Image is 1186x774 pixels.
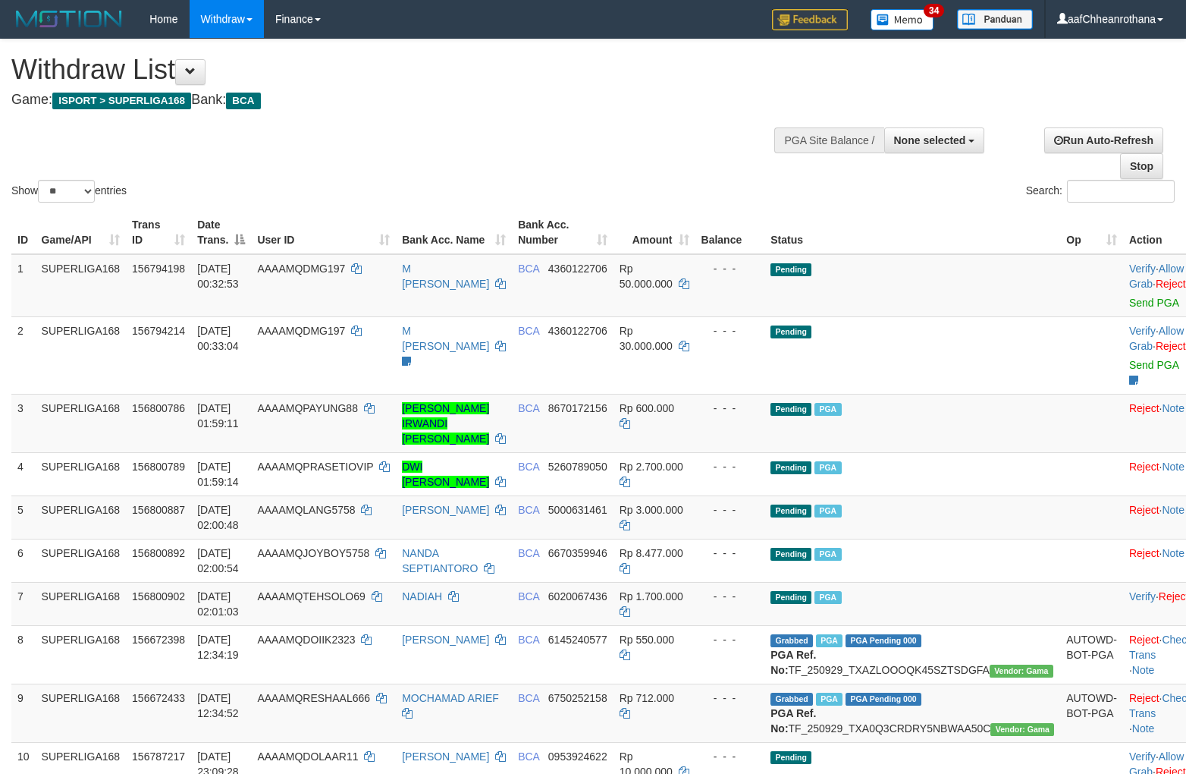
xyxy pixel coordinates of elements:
[402,461,489,488] a: DWI [PERSON_NAME]
[257,692,370,704] span: AAAAMQRESHAAL666
[518,692,539,704] span: BCA
[894,134,966,146] span: None selected
[701,502,759,518] div: - - -
[814,548,841,561] span: Marked by aafnonsreyleab
[257,402,358,414] span: AAAAMQPAYUNG88
[402,590,442,603] a: NADIAH
[701,401,759,416] div: - - -
[1044,127,1163,153] a: Run Auto-Refresh
[518,590,539,603] span: BCA
[701,261,759,276] div: - - -
[620,634,674,646] span: Rp 550.000
[1162,547,1184,559] a: Note
[1129,634,1159,646] a: Reject
[36,539,127,582] td: SUPERLIGA168
[36,316,127,394] td: SUPERLIGA168
[1129,325,1184,352] span: ·
[816,634,842,647] span: Marked by aafsoycanthlai
[197,263,239,290] span: [DATE] 00:32:53
[11,211,36,254] th: ID
[701,589,759,604] div: - - -
[132,402,185,414] span: 156800786
[1156,340,1186,352] a: Reject
[1129,359,1178,371] a: Send PGA
[695,211,765,254] th: Balance
[548,692,607,704] span: Copy 6750252158 to clipboard
[548,325,607,337] span: Copy 4360122706 to clipboard
[1129,297,1178,309] a: Send PGA
[548,402,607,414] span: Copy 8670172156 to clipboard
[620,692,674,704] span: Rp 712.000
[132,590,185,603] span: 156800902
[770,751,811,764] span: Pending
[613,211,695,254] th: Amount: activate to sort column ascending
[38,180,95,203] select: Showentries
[772,9,848,30] img: Feedback.jpg
[11,496,36,539] td: 5
[126,211,191,254] th: Trans ID: activate to sort column ascending
[884,127,985,153] button: None selected
[701,459,759,474] div: - - -
[11,625,36,684] td: 8
[990,723,1054,736] span: Vendor URL: https://trx31.1velocity.biz
[957,9,1033,30] img: panduan.png
[257,325,345,337] span: AAAAMQDMG197
[36,211,127,254] th: Game/API: activate to sort column ascending
[1129,750,1156,763] a: Verify
[132,547,185,559] span: 156800892
[11,180,127,203] label: Show entries
[701,632,759,647] div: - - -
[1129,325,1156,337] a: Verify
[402,263,489,290] a: M [PERSON_NAME]
[620,547,683,559] span: Rp 8.477.000
[518,325,539,337] span: BCA
[11,539,36,582] td: 6
[226,93,260,109] span: BCA
[1129,325,1184,352] a: Allow Grab
[197,692,239,719] span: [DATE] 12:34:52
[764,625,1060,684] td: TF_250929_TXAZLOOOQK45SZTSDGFA
[770,634,813,647] span: Grabbed
[11,254,36,317] td: 1
[191,211,251,254] th: Date Trans.: activate to sort column descending
[518,263,539,275] span: BCA
[11,55,776,85] h1: Withdraw List
[52,93,191,109] span: ISPORT > SUPERLIGA168
[814,403,841,416] span: Marked by aafnonsreyleab
[774,127,883,153] div: PGA Site Balance /
[132,692,185,704] span: 156672433
[1132,664,1155,676] a: Note
[36,496,127,539] td: SUPERLIGA168
[402,750,489,763] a: [PERSON_NAME]
[132,504,185,516] span: 156800887
[1129,461,1159,473] a: Reject
[402,325,489,352] a: M [PERSON_NAME]
[1129,263,1184,290] span: ·
[846,634,921,647] span: PGA Pending
[871,9,934,30] img: Button%20Memo.svg
[1129,547,1159,559] a: Reject
[197,461,239,488] span: [DATE] 01:59:14
[518,504,539,516] span: BCA
[770,263,811,276] span: Pending
[518,750,539,763] span: BCA
[1129,590,1156,603] a: Verify
[1162,402,1184,414] a: Note
[1129,692,1159,704] a: Reject
[251,211,396,254] th: User ID: activate to sort column ascending
[990,665,1053,678] span: Vendor URL: https://trx31.1velocity.biz
[701,691,759,706] div: - - -
[701,749,759,764] div: - - -
[36,582,127,625] td: SUPERLIGA168
[36,684,127,742] td: SUPERLIGA168
[257,750,358,763] span: AAAAMQDOLAAR11
[548,547,607,559] span: Copy 6670359946 to clipboard
[816,693,842,706] span: Marked by aafsoycanthlai
[1060,684,1123,742] td: AUTOWD-BOT-PGA
[402,402,489,445] a: [PERSON_NAME] IRWANDI [PERSON_NAME]
[11,684,36,742] td: 9
[36,625,127,684] td: SUPERLIGA168
[518,634,539,646] span: BCA
[1162,461,1184,473] a: Note
[257,263,345,275] span: AAAAMQDMG197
